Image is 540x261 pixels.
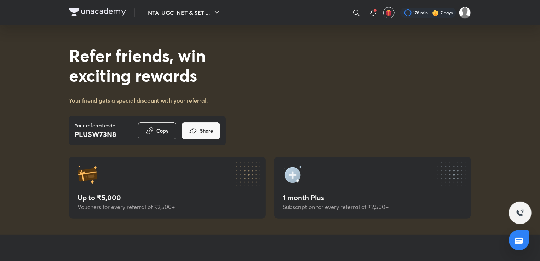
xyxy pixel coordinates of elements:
[383,7,395,18] button: avatar
[75,129,116,140] h4: PLUSW73N8
[156,127,169,134] span: Copy
[283,165,303,185] img: reward
[386,10,392,16] img: avatar
[432,9,439,16] img: streak
[200,127,213,134] span: Share
[144,6,225,20] button: NTA-UGC-NET & SET ...
[69,96,208,105] h5: Your friend gets a special discount with your referral.
[69,8,126,16] img: Company Logo
[459,7,471,19] img: Atia khan
[77,204,257,210] div: Vouchers for every referral of ₹2,500+
[69,45,226,85] h1: Refer friends, win exciting rewards
[77,165,97,185] img: reward
[283,204,463,210] div: Subscription for every referral of ₹2,500+
[77,193,257,202] div: Up to ₹5,000
[301,45,471,138] img: laptop
[75,122,116,129] p: Your referral code
[516,209,524,217] img: ttu
[138,122,176,139] button: Copy
[69,8,126,18] a: Company Logo
[283,193,463,202] div: 1 month Plus
[182,122,220,139] button: Share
